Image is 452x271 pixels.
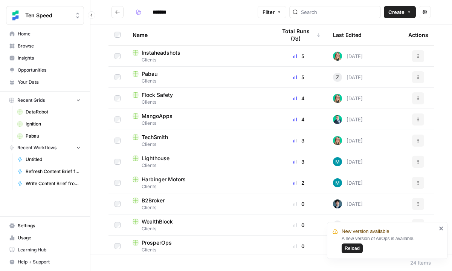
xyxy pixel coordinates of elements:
a: InstaheadshotsClients [133,49,264,63]
span: Instaheadshots [142,49,180,57]
span: Your Data [18,79,81,86]
span: TechSmith [142,133,168,141]
a: Untitled [14,153,84,165]
div: 0 [276,242,321,250]
span: Harbinger Motors [142,176,186,183]
div: 0 [276,221,321,229]
span: Z [336,73,339,81]
span: Recent Grids [17,97,45,104]
a: B2BrokerClients [133,197,264,211]
span: Lighthouse [142,155,169,162]
img: clj2pqnt5d80yvglzqbzt3r6x08a [333,94,342,103]
div: 2 [276,179,321,187]
div: [DATE] [333,115,363,124]
div: 3 [276,137,321,144]
div: 4 [276,116,321,123]
span: Clients [133,225,264,232]
div: [DATE] [333,199,363,208]
div: 0 [276,200,321,208]
a: Usage [6,232,84,244]
span: B2Broker [142,197,165,204]
img: clj2pqnt5d80yvglzqbzt3r6x08a [333,136,342,145]
span: Write Content Brief from Keyword [DEV] [26,180,81,187]
img: akd5wg4rckfd5i9ckwsdbvxucqo9 [333,199,342,208]
button: Reload [342,243,363,253]
button: Go back [111,6,124,18]
div: [DATE] [333,73,363,82]
div: 3 [276,158,321,165]
span: MangoApps [142,112,173,120]
button: close [439,225,444,231]
span: Clients [133,162,264,169]
span: Usage [18,234,81,241]
span: Settings [18,222,81,229]
a: PabauClients [133,70,264,84]
div: Total Runs (7d) [276,24,321,45]
a: Pabau [14,130,84,142]
span: Clients [133,99,264,106]
img: 9k9gt13slxq95qn7lcfsj5lxmi7v [333,178,342,187]
span: Insights [18,55,81,61]
span: WealthBlock [142,218,173,225]
div: A new version of AirOps is available. [342,235,437,253]
input: Search [301,8,377,16]
a: TechSmithClients [133,133,264,148]
span: Clients [133,141,264,148]
button: Workspace: Ten Speed [6,6,84,25]
span: Refresh Content Brief from Keyword [DEV] [26,168,81,175]
span: Flock Safety [142,91,173,99]
span: New version available [342,228,389,235]
a: Settings [6,220,84,232]
button: Help + Support [6,256,84,268]
span: Clients [133,57,264,63]
a: LighthouseClients [133,155,264,169]
div: 5 [276,52,321,60]
a: WealthBlockClients [133,218,264,232]
span: Pabau [142,70,157,78]
a: Home [6,28,84,40]
span: Filter [263,8,275,16]
img: Ten Speed Logo [9,9,22,22]
span: Reload [345,245,360,252]
div: [DATE] [333,157,363,166]
div: [DATE] [333,178,363,187]
img: clj2pqnt5d80yvglzqbzt3r6x08a [333,52,342,61]
span: Clients [133,183,264,190]
button: Recent Workflows [6,142,84,153]
span: Opportunities [18,67,81,73]
button: Recent Grids [6,95,84,106]
span: Create [388,8,405,16]
a: DataRobot [14,106,84,118]
div: [DATE] [333,136,363,145]
a: Insights [6,52,84,64]
span: Z [336,221,339,229]
a: Write Content Brief from Keyword [DEV] [14,178,84,190]
a: Browse [6,40,84,52]
span: Clients [133,78,264,84]
div: Name [133,24,264,45]
span: Untitled [26,156,81,163]
span: Clients [133,247,264,253]
span: Ignition [26,121,81,127]
span: Browse [18,43,81,49]
img: 9k9gt13slxq95qn7lcfsj5lxmi7v [333,157,342,166]
a: ProsperOpsClients [133,239,264,253]
span: Clients [133,120,264,127]
div: [DATE] [333,52,363,61]
span: Clients [133,204,264,211]
span: Help + Support [18,259,81,265]
div: 4 [276,95,321,102]
span: Ten Speed [25,12,71,19]
span: DataRobot [26,109,81,115]
button: Filter [258,6,286,18]
span: Home [18,31,81,37]
a: Your Data [6,76,84,88]
span: Learning Hub [18,247,81,253]
div: Actions [408,24,428,45]
span: Recent Workflows [17,144,56,151]
span: Pabau [26,133,81,139]
div: 24 Items [410,259,431,266]
img: loq7q7lwz012dtl6ci9jrncps3v6 [333,115,342,124]
a: Harbinger MotorsClients [133,176,264,190]
a: Refresh Content Brief from Keyword [DEV] [14,165,84,178]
